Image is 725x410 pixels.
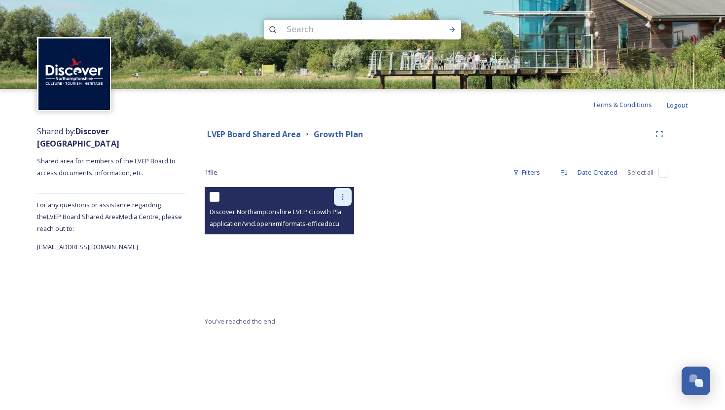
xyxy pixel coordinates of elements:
iframe: msdoc-iframe [205,187,354,310]
span: application/vnd.openxmlformats-officedocument.wordprocessingml.document | 1.6 MB | 0 x 0 [210,219,479,228]
strong: Growth Plan [314,129,363,140]
span: Shared by: [37,126,119,149]
span: 1 file [205,168,217,177]
span: Discover Northamptonshire LVEP Growth Plan - final with RG comments [DATE] (005).docx [210,207,471,216]
strong: Discover [GEOGRAPHIC_DATA] [37,126,119,149]
input: Search [282,19,417,40]
span: Terms & Conditions [592,100,652,109]
a: Terms & Conditions [592,99,667,111]
img: Untitled%20design%20%282%29.png [38,38,110,110]
span: [EMAIL_ADDRESS][DOMAIN_NAME] [37,242,138,251]
button: Open Chat [682,367,710,395]
span: Select all [627,168,653,177]
div: Filters [508,163,545,182]
span: Shared area for members of the LVEP Board to access documents, information, etc. [37,156,177,177]
span: You've reached the end [205,317,275,326]
span: Logout [667,101,688,110]
span: For any questions or assistance regarding the LVEP Board Shared Area Media Centre, please reach o... [37,200,182,233]
strong: LVEP Board Shared Area [207,129,301,140]
div: Date Created [573,163,622,182]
